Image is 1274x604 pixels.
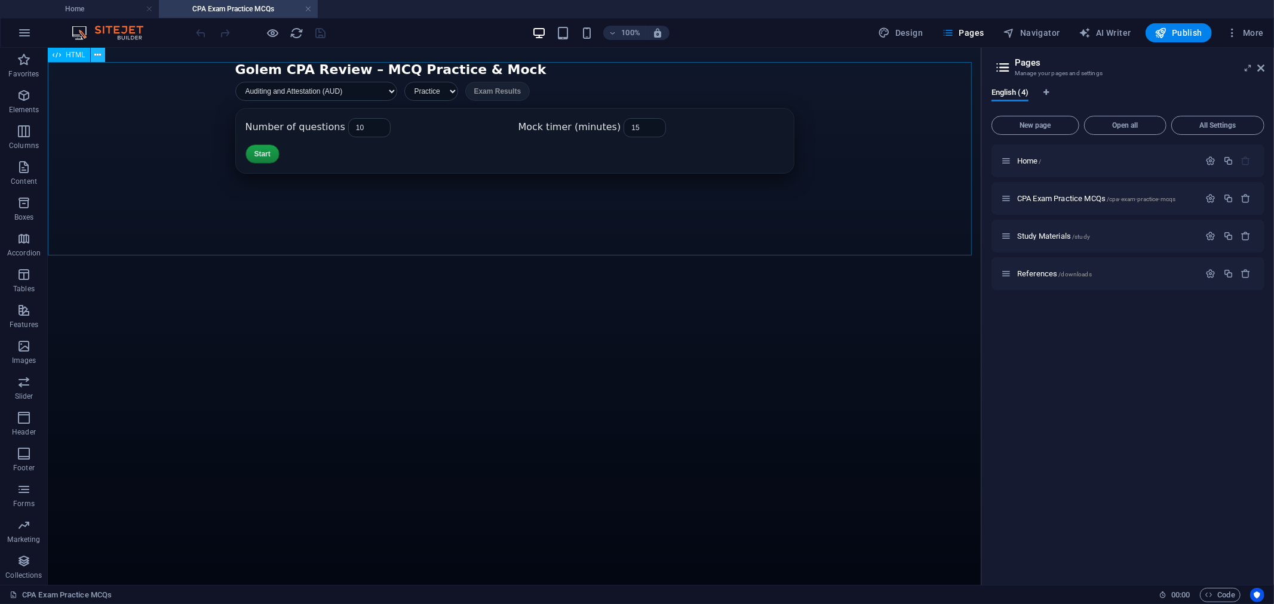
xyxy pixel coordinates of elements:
button: Click here to leave preview mode and continue editing [266,26,280,40]
button: Usercentrics [1250,588,1264,602]
div: Duplicate [1223,156,1233,166]
span: Code [1205,588,1235,602]
p: Footer [13,463,35,473]
button: Navigator [999,23,1065,42]
p: Forms [13,499,35,509]
h4: CPA Exam Practice MCQs [159,2,318,16]
span: More [1226,27,1264,39]
p: Accordion [7,248,41,258]
div: The startpage cannot be deleted [1241,156,1251,166]
span: /cpa-exam-practice-mcqs [1107,196,1175,202]
span: Pages [942,27,984,39]
span: AI Writer [1079,27,1131,39]
p: Columns [9,141,39,150]
p: Collections [5,571,42,580]
span: English (4) [991,85,1029,102]
div: Duplicate [1223,193,1233,204]
span: 00 00 [1171,588,1190,602]
button: Publish [1146,23,1212,42]
p: Header [12,427,36,437]
i: Reload page [290,26,304,40]
span: / [1039,158,1042,165]
p: Marketing [7,535,40,544]
div: References/downloads [1014,270,1200,278]
button: New page [991,116,1079,135]
p: Tables [13,284,35,294]
div: Settings [1206,269,1216,279]
i: On resize automatically adjust zoom level to fit chosen device. [652,27,663,38]
button: All Settings [1171,116,1264,135]
span: /study [1072,233,1090,240]
button: Open all [1084,116,1166,135]
span: : [1180,590,1181,599]
p: Favorites [8,69,39,79]
p: Elements [9,105,39,115]
div: Duplicate [1223,231,1233,241]
h6: Session time [1159,588,1190,602]
div: Design (Ctrl+Alt+Y) [874,23,928,42]
button: More [1221,23,1269,42]
div: Remove [1241,269,1251,279]
p: Images [12,356,36,365]
div: Remove [1241,193,1251,204]
div: Duplicate [1223,269,1233,279]
h2: Pages [1015,57,1264,68]
div: CPA Exam Practice MCQs/cpa-exam-practice-mcqs [1014,195,1200,202]
h3: Manage your pages and settings [1015,68,1241,79]
button: 100% [603,26,646,40]
div: Home/ [1014,157,1200,165]
span: HTML [66,51,85,58]
button: AI Writer [1075,23,1136,42]
h6: 100% [621,26,640,40]
span: Click to open page [1017,232,1090,241]
span: CPA Exam Practice MCQs [1017,194,1175,203]
span: Open all [1089,122,1161,129]
p: Features [10,320,38,329]
div: Remove [1241,231,1251,241]
button: Design [874,23,928,42]
span: Publish [1155,27,1202,39]
span: Design [879,27,923,39]
p: Content [11,177,37,186]
div: Language Tabs [991,88,1264,111]
p: Boxes [14,212,34,222]
img: Editor Logo [69,26,158,40]
span: /downloads [1059,271,1092,278]
span: All Settings [1177,122,1259,129]
span: Navigator [1003,27,1060,39]
div: Study Materials/study [1014,232,1200,240]
span: New page [997,122,1074,129]
button: Code [1200,588,1241,602]
button: reload [290,26,304,40]
div: Settings [1206,193,1216,204]
p: Slider [15,392,33,401]
a: Click to cancel selection. Double-click to open Pages [10,588,112,602]
span: Click to open page [1017,269,1092,278]
button: Pages [937,23,988,42]
div: Settings [1206,231,1216,241]
span: Home [1017,156,1042,165]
